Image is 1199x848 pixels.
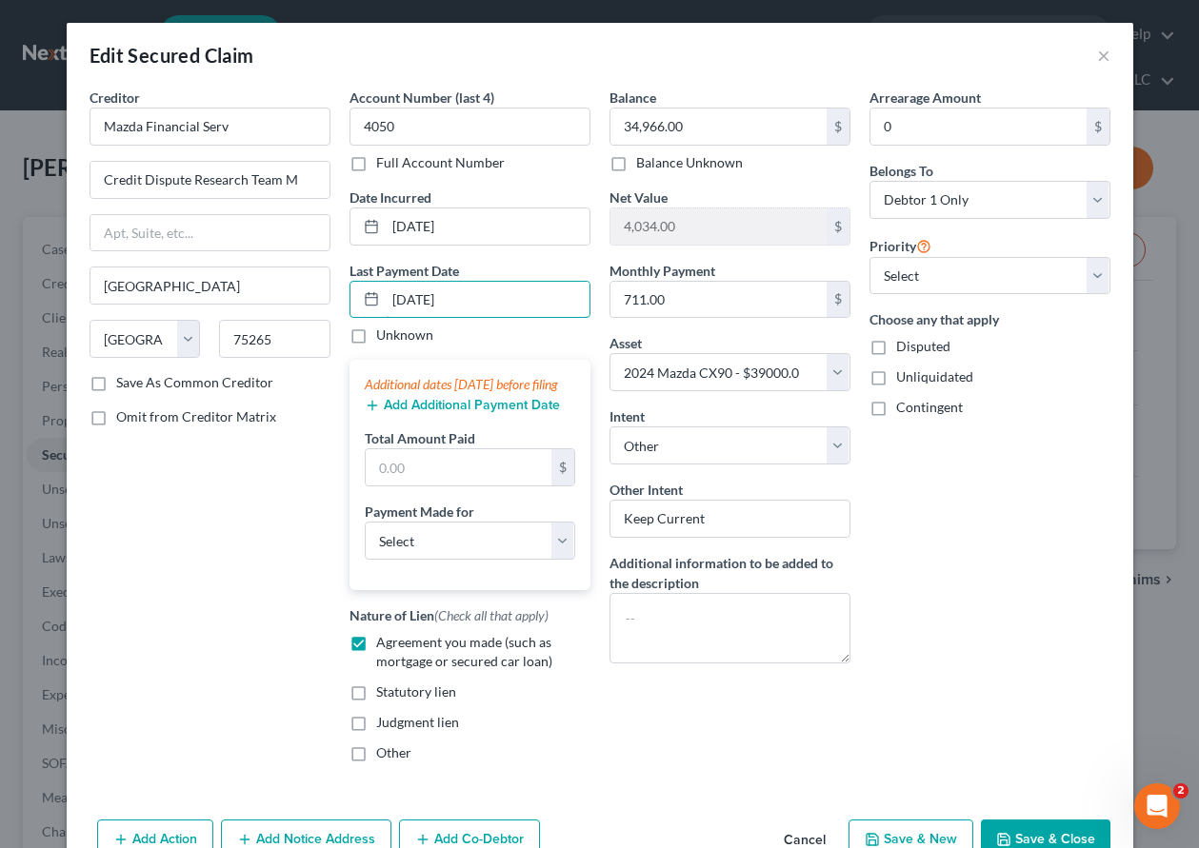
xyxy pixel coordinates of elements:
[376,683,456,700] span: Statutory lien
[116,373,273,392] label: Save As Common Creditor
[870,108,1087,145] input: 0.00
[869,309,1110,329] label: Choose any that apply
[90,215,330,251] input: Apt, Suite, etc...
[609,500,850,538] input: Specify...
[609,261,715,281] label: Monthly Payment
[365,375,575,394] div: Additional dates [DATE] before filing
[386,282,590,318] input: MM/DD/YYYY
[869,163,933,179] span: Belongs To
[116,408,276,424] span: Omit from Creditor Matrix
[365,502,474,522] label: Payment Made for
[365,428,475,448] label: Total Amount Paid
[376,325,433,345] label: Unknown
[350,108,590,146] input: XXXX
[90,162,330,198] input: Enter address...
[636,153,743,172] label: Balance Unknown
[610,208,827,245] input: 0.00
[827,282,849,318] div: $
[90,267,330,304] input: Enter city...
[1087,108,1109,145] div: $
[1097,44,1110,67] button: ×
[896,338,950,354] span: Disputed
[551,449,574,485] div: $
[610,282,827,318] input: 0.00
[376,634,552,669] span: Agreement you made (such as mortgage or secured car loan)
[609,553,850,593] label: Additional information to be added to the description
[869,88,981,108] label: Arrearage Amount
[609,406,645,426] label: Intent
[376,153,505,172] label: Full Account Number
[1134,783,1180,829] iframe: Intercom live chat
[90,89,140,106] span: Creditor
[365,398,560,413] button: Add Additional Payment Date
[610,108,827,145] input: 0.00
[609,335,642,351] span: Asset
[609,480,683,500] label: Other Intent
[827,108,849,145] div: $
[90,42,254,69] div: Edit Secured Claim
[896,368,973,385] span: Unliquidated
[350,605,549,625] label: Nature of Lien
[1173,783,1189,799] span: 2
[609,88,656,108] label: Balance
[376,744,411,760] span: Other
[896,399,963,415] span: Contingent
[869,234,931,257] label: Priority
[90,108,330,146] input: Search creditor by name...
[350,261,459,281] label: Last Payment Date
[350,187,431,207] label: Date Incurred
[386,208,590,245] input: MM/DD/YYYY
[434,607,549,623] span: (Check all that apply)
[376,714,459,730] span: Judgment lien
[350,88,494,108] label: Account Number (last 4)
[219,320,330,358] input: Enter zip...
[827,208,849,245] div: $
[366,449,551,485] input: 0.00
[609,187,668,207] label: Net Value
